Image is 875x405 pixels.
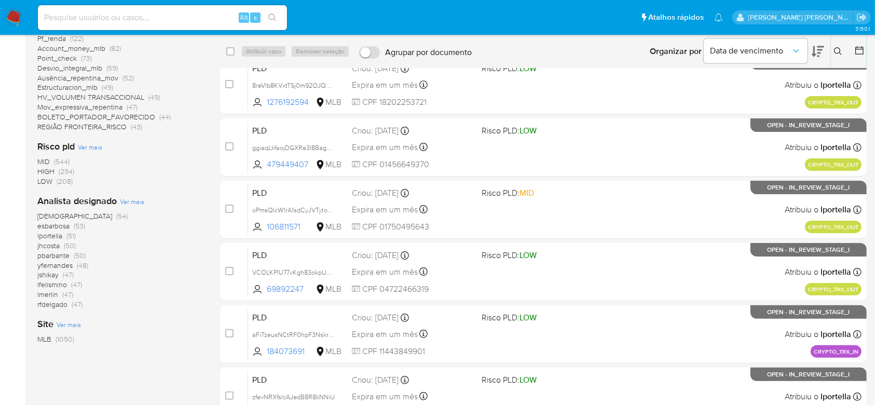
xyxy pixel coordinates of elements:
input: Pesquise usuários ou casos... [38,11,287,24]
a: Notificações [714,13,723,22]
span: Alt [240,12,248,22]
span: 3.150.1 [855,24,870,33]
a: Sair [856,12,867,23]
p: andrea.asantos@mercadopago.com.br [748,12,853,22]
span: Atalhos rápidos [648,12,704,23]
button: search-icon [262,10,283,25]
span: s [254,12,257,22]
